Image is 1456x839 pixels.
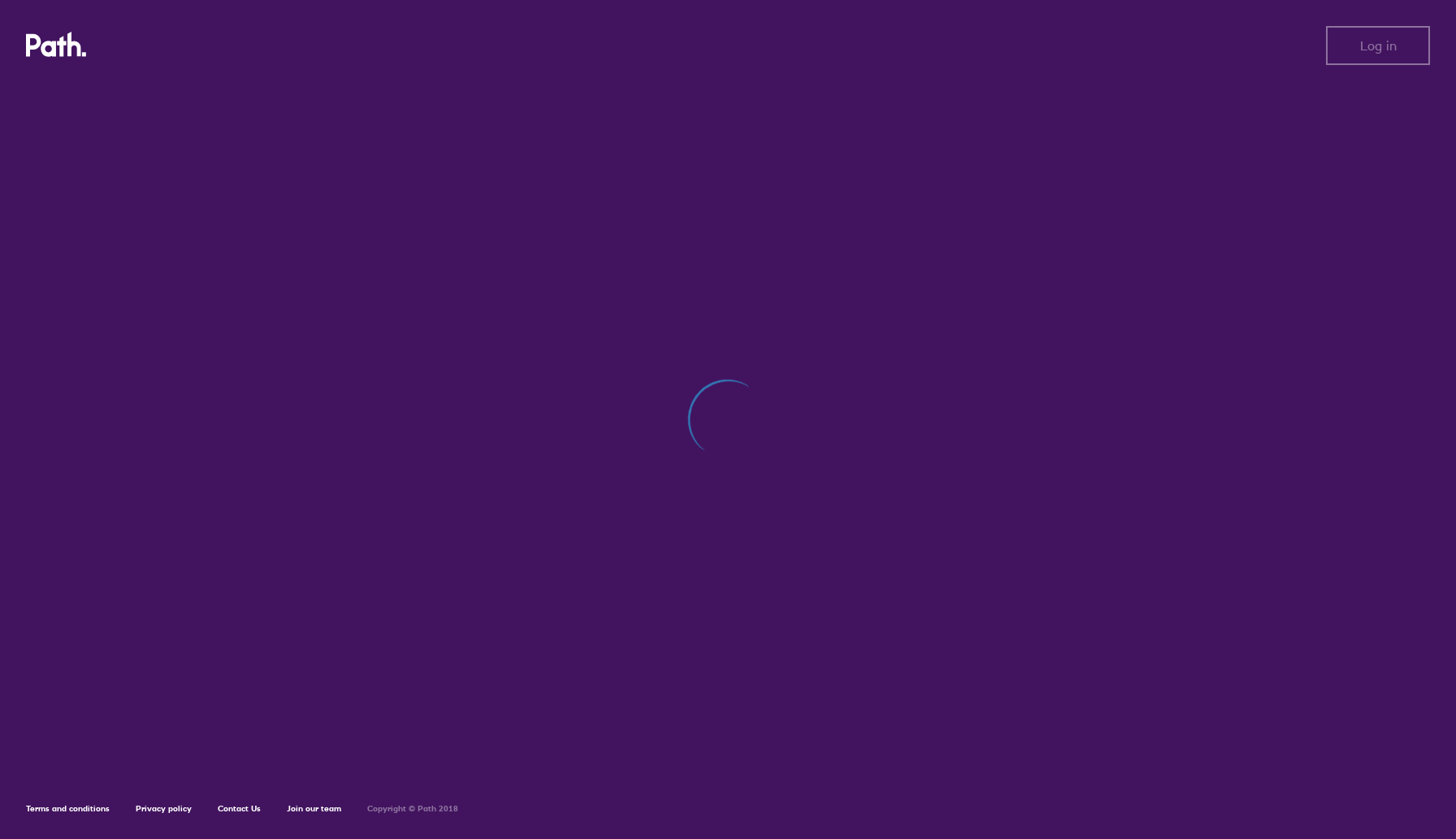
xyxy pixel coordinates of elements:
a: Contact Us [218,803,261,814]
span: Log in [1360,38,1397,53]
button: Log in [1326,26,1430,65]
a: Privacy policy [136,803,192,814]
a: Join our team [287,803,341,814]
a: Terms and conditions [26,803,110,814]
h6: Copyright © Path 2018 [367,804,458,814]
